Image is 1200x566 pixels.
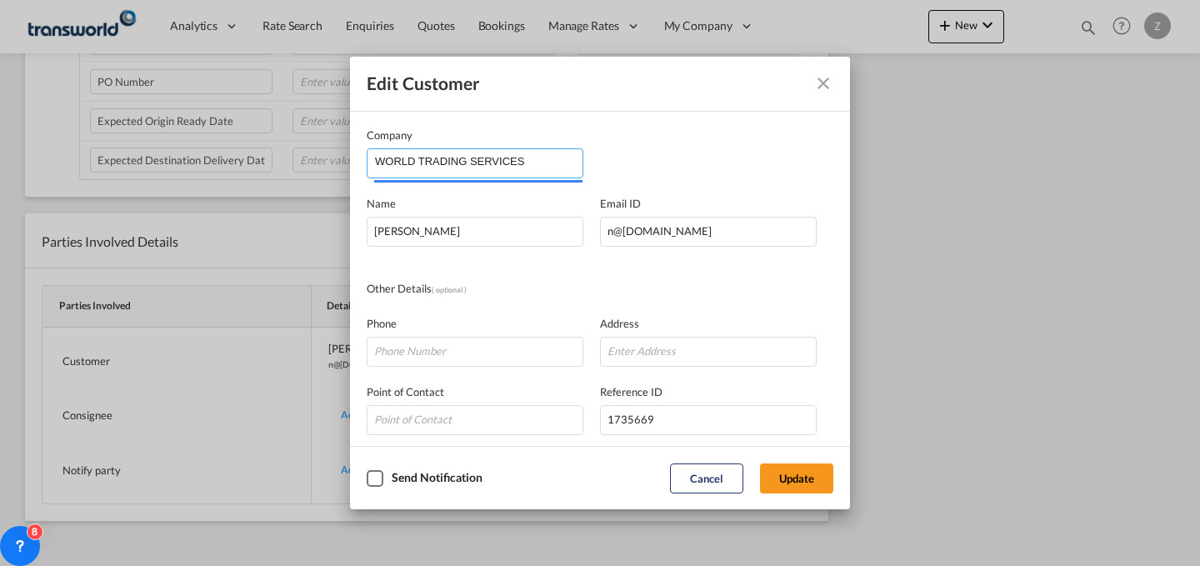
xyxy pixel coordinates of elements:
[367,197,396,210] span: Name
[367,337,583,367] input: Phone Number
[807,67,840,100] button: Close dialog
[367,385,444,398] span: Point of Contact
[670,463,743,493] button: Cancel
[367,317,397,330] span: Phone
[600,385,662,398] span: Reference ID
[760,463,833,493] button: Update
[367,217,583,247] input: Enter Name
[600,197,641,210] span: Email ID
[367,280,600,298] div: Other Details
[367,128,412,142] span: Company
[600,217,817,247] input: Enter Email ID
[392,470,482,484] div: Send Notification
[375,149,582,174] input: Company
[432,285,467,294] span: ( optional )
[367,73,480,93] span: Edit Customer
[367,405,583,435] input: Point of Contact
[600,337,817,367] input: Enter Address
[367,470,482,487] md-checkbox: Checkbox No Ink
[600,405,817,435] input: Enter Reference ID
[600,317,639,330] span: Address
[350,57,850,509] md-dialog: Company Name Email ...
[813,73,833,93] md-icon: Close dialog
